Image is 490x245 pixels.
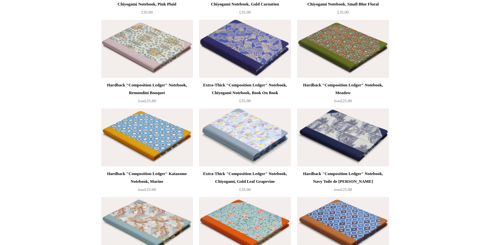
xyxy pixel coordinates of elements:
a: Hardback "Composition Ledger" Notebook, Navy Toile de [PERSON_NAME] from£25.00 [297,170,389,196]
div: Extra-Thick "Composition Ledger" Notebook, Chiyogami Notebook, Book On Book [201,81,289,97]
span: from [138,188,145,191]
a: Hardback "Composition Ledger" Katazome Notebook, Marine from£25.00 [101,170,193,196]
img: Hardback "Composition Ledger" Notebook, Remondini Bouquet [101,20,193,78]
img: Hardback "Composition Ledger" Katazome Notebook, Marine [101,108,193,166]
img: Extra-Thick "Composition Ledger" Notebook, Chiyogami Notebook, Book On Book [199,20,291,78]
span: £25.00 [138,187,156,192]
a: Hardback "Composition Ledger" Notebook, Remondini Bouquet Hardback "Composition Ledger" Notebook,... [101,20,193,78]
span: from [138,99,145,103]
div: Hardback "Composition Ledger" Notebook, Remondini Bouquet [103,81,191,97]
div: Hardback "Composition Ledger" Katazome Notebook, Marine [103,170,191,185]
span: from [334,188,341,191]
div: Hardback "Composition Ledger" Notebook, Meadow [299,81,387,97]
span: £35.00 [337,10,349,15]
a: Extra-Thick "Composition Ledger" Notebook, Chiyogami Notebook, Book On Book Extra-Thick "Composit... [199,20,291,78]
span: £25.00 [334,187,352,192]
span: £25.00 [334,98,352,103]
img: Extra-Thick "Composition Ledger" Notebook, Chiyogami, Gold Leaf Grapevine [199,108,291,166]
a: Extra-Thick "Composition Ledger" Notebook, Chiyogami Notebook, Book On Book £35.00 [199,81,291,108]
a: Extra-Thick "Composition Ledger" Notebook, Chiyogami, Gold Leaf Grapevine £35.00 [199,170,291,196]
span: £35.00 [239,98,251,103]
a: Extra-Thick "Composition Ledger" Notebook, Chiyogami, Gold Leaf Grapevine Extra-Thick "Compositio... [199,108,291,166]
img: Hardback "Composition Ledger" Notebook, Meadow [297,20,389,78]
a: Hardback "Composition Ledger" Notebook, Navy Toile de Jouy Hardback "Composition Ledger" Notebook... [297,108,389,166]
div: Extra-Thick "Composition Ledger" Notebook, Chiyogami, Gold Leaf Grapevine [201,170,289,185]
div: Hardback "Composition Ledger" Notebook, Navy Toile de [PERSON_NAME] [299,170,387,185]
a: Hardback "Composition Ledger" Notebook, Remondini Bouquet from£25.00 [101,81,193,108]
span: £35.00 [239,187,251,192]
span: £35.00 [239,10,251,15]
a: Hardback "Composition Ledger" Notebook, Meadow from£25.00 [297,81,389,108]
span: £25.00 [138,98,156,103]
img: Hardback "Composition Ledger" Notebook, Navy Toile de Jouy [297,108,389,166]
span: £35.00 [141,10,153,15]
a: Hardback "Composition Ledger" Katazome Notebook, Marine Hardback "Composition Ledger" Katazome No... [101,108,193,166]
span: from [334,99,341,103]
a: Hardback "Composition Ledger" Notebook, Meadow Hardback "Composition Ledger" Notebook, Meadow [297,20,389,78]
